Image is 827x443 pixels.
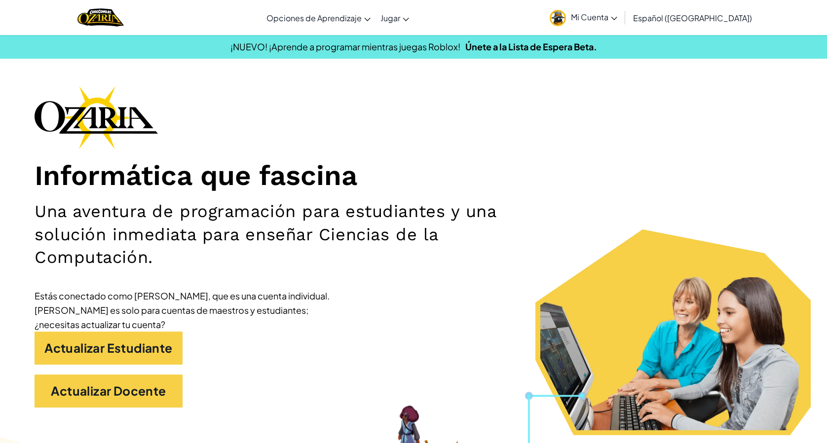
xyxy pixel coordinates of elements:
[380,13,400,23] span: Jugar
[376,4,414,31] a: Jugar
[262,4,376,31] a: Opciones de Aprendizaje
[266,13,362,23] span: Opciones de Aprendizaje
[550,10,566,26] img: avatar
[628,4,757,31] a: Español ([GEOGRAPHIC_DATA])
[465,41,597,52] a: Únete a la Lista de Espera Beta.
[571,12,617,22] span: Mi Cuenta
[230,41,460,52] span: ¡NUEVO! ¡Aprende a programar mientras juegas Roblox!
[77,7,123,28] img: Home
[35,159,792,193] h1: Informática que fascina
[77,7,123,28] a: Ozaria by CodeCombat logo
[35,374,183,407] a: Actualizar Docente
[545,2,622,33] a: Mi Cuenta
[633,13,752,23] span: Español ([GEOGRAPHIC_DATA])
[35,200,542,269] h2: Una aventura de programación para estudiantes y una solución inmediata para enseñar Ciencias de l...
[35,86,158,149] img: Ozaria branding logo
[35,289,331,332] div: Estás conectado como [PERSON_NAME], que es una cuenta individual. [PERSON_NAME] es solo para cuen...
[35,332,183,365] a: Actualizar Estudiante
